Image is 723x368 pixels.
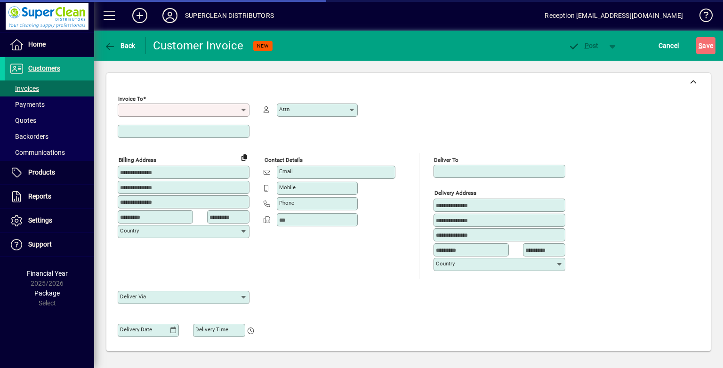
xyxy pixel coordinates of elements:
a: Communications [5,144,94,160]
span: Cancel [659,38,679,53]
a: Settings [5,209,94,232]
mat-label: Phone [279,200,294,206]
mat-label: Country [436,260,455,267]
span: ost [568,42,599,49]
div: SUPERCLEAN DISTRIBUTORS [185,8,274,23]
span: Package [34,289,60,297]
span: ave [699,38,713,53]
a: Reports [5,185,94,208]
div: Reception [EMAIL_ADDRESS][DOMAIN_NAME] [545,8,683,23]
span: Quotes [9,117,36,124]
mat-label: Delivery time [195,326,228,333]
span: Payments [9,101,45,108]
button: Profile [155,7,185,24]
button: Back [102,37,138,54]
span: S [699,42,702,49]
mat-label: Attn [279,106,289,112]
mat-label: Deliver via [120,293,146,300]
span: Customers [28,64,60,72]
mat-label: Invoice To [118,96,143,102]
span: NEW [257,43,269,49]
span: Support [28,240,52,248]
button: Add [125,7,155,24]
span: Invoices [9,85,39,92]
mat-label: Email [279,168,293,175]
span: P [585,42,589,49]
button: Post [563,37,603,54]
a: Products [5,161,94,184]
button: Save [696,37,715,54]
a: Knowledge Base [692,2,711,32]
a: Invoices [5,80,94,96]
mat-label: Delivery date [120,326,152,333]
mat-label: Country [120,227,139,234]
mat-label: Mobile [279,184,296,191]
span: Communications [9,149,65,156]
mat-label: Deliver To [434,157,458,163]
a: Quotes [5,112,94,128]
a: Support [5,233,94,256]
a: Backorders [5,128,94,144]
span: Products [28,168,55,176]
button: Copy to Delivery address [237,150,252,165]
span: Back [104,42,136,49]
div: Customer Invoice [153,38,244,53]
span: Backorders [9,133,48,140]
app-page-header-button: Back [94,37,146,54]
span: Financial Year [27,270,68,277]
span: Home [28,40,46,48]
span: Settings [28,216,52,224]
button: Cancel [656,37,682,54]
a: Home [5,33,94,56]
span: Reports [28,192,51,200]
a: Payments [5,96,94,112]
